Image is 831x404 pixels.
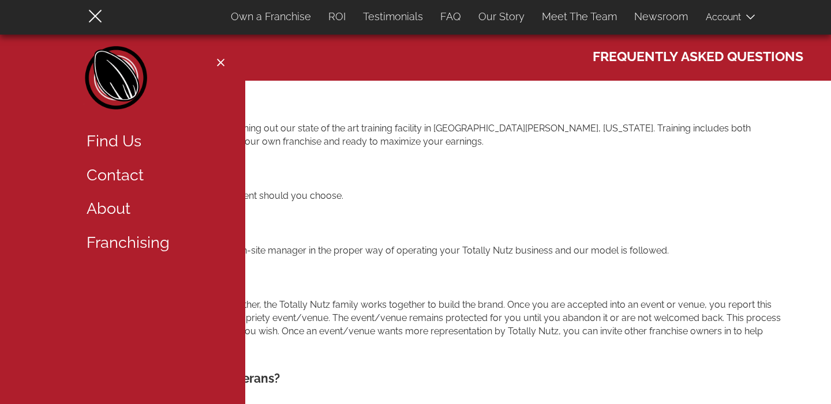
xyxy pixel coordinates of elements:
[320,5,354,29] a: ROI
[354,5,432,29] a: Testimonials
[78,226,228,260] a: Franchising
[14,167,781,184] div: Does Totally Nutz offer on-site training?
[14,244,781,258] p: You can be a passive owner if you correctly train an on-site manager in the proper way of operati...
[14,122,781,149] p: Totally Nutz will provide a minimum of 33 hours of training out our state of the art training fac...
[78,158,228,192] a: Contact
[14,99,781,116] div: What is training like?
[626,5,697,29] a: Newsroom
[78,124,228,158] a: Find Us
[14,275,781,293] div: Does Totally Nutz sell territories?
[14,370,781,387] div: Does Totally Nutz offer a discount to Veterans?
[14,299,781,351] p: No, Totally Nutz does not offer exclusive territories. Rather, the Totally Nutz family works toge...
[14,221,781,239] div: Can I be a Passive Owner?
[78,192,228,226] a: About
[222,5,320,29] a: Own a Franchise
[14,190,781,203] p: Yes, Totally Nutz offers on-site training for your first event should you choose.
[593,43,803,66] span: Frequently Asked Questions
[533,5,626,29] a: Meet The Team
[432,5,470,29] a: FAQ
[470,5,533,29] a: Our Story
[84,46,150,115] a: Home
